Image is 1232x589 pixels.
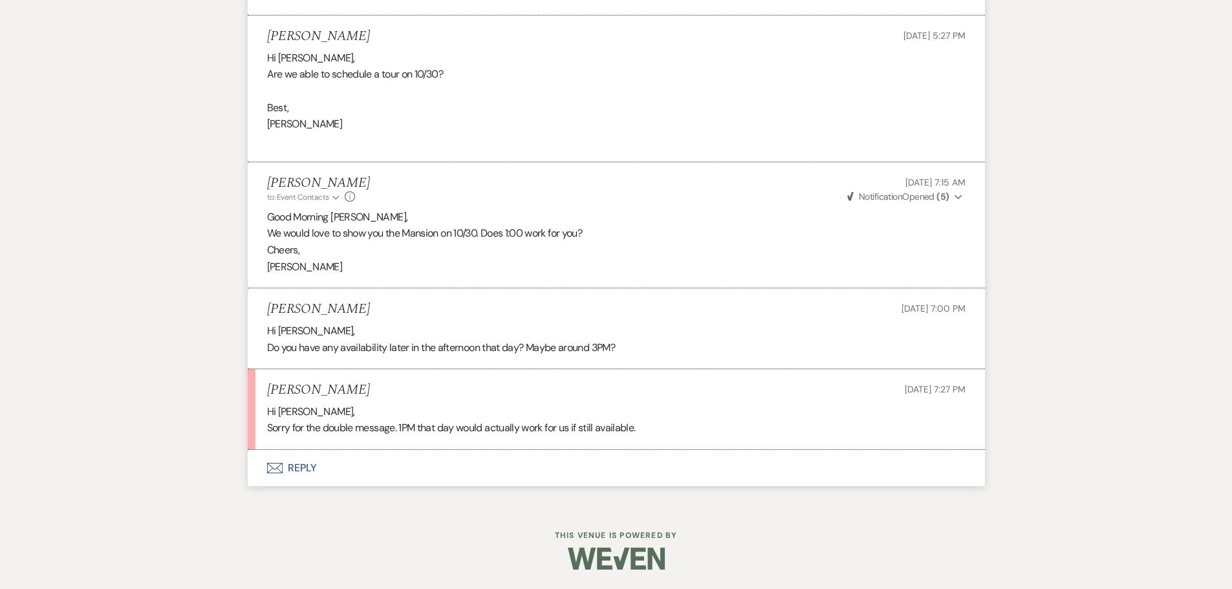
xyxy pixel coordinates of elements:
[267,420,966,436] p: Sorry for the double message. 1PM that day would actually work for us if still available.
[902,303,965,314] span: [DATE] 7:00 PM
[267,382,370,398] h5: [PERSON_NAME]
[267,339,966,356] p: Do you have any availability later in the afternoon that day? Maybe around 3PM?
[267,192,329,202] span: to: Event Contacts
[267,301,370,317] h5: [PERSON_NAME]
[267,259,966,275] p: [PERSON_NAME]
[267,225,966,242] p: We would love to show you the Mansion on 10/30. Does 1:00 work for you?
[267,117,343,131] span: [PERSON_NAME]
[267,209,966,226] p: Good Morning [PERSON_NAME],
[267,101,289,114] span: Best,
[267,191,341,203] button: to: Event Contacts
[267,403,966,420] p: Hi [PERSON_NAME],
[568,536,665,581] img: Weven Logo
[859,191,902,202] span: Notification
[905,177,965,188] span: [DATE] 7:15 AM
[845,190,966,204] button: NotificationOpened (5)
[248,450,985,486] button: Reply
[936,191,949,202] strong: ( 5 )
[847,191,949,202] span: Opened
[903,30,965,41] span: [DATE] 5:27 PM
[267,242,966,259] p: Cheers,
[267,175,370,191] h5: [PERSON_NAME]
[267,28,370,45] h5: [PERSON_NAME]
[905,383,965,395] span: [DATE] 7:27 PM
[267,51,355,65] span: Hi [PERSON_NAME],
[267,67,443,81] span: Are we able to schedule a tour on 10/30?
[267,323,966,339] p: Hi [PERSON_NAME],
